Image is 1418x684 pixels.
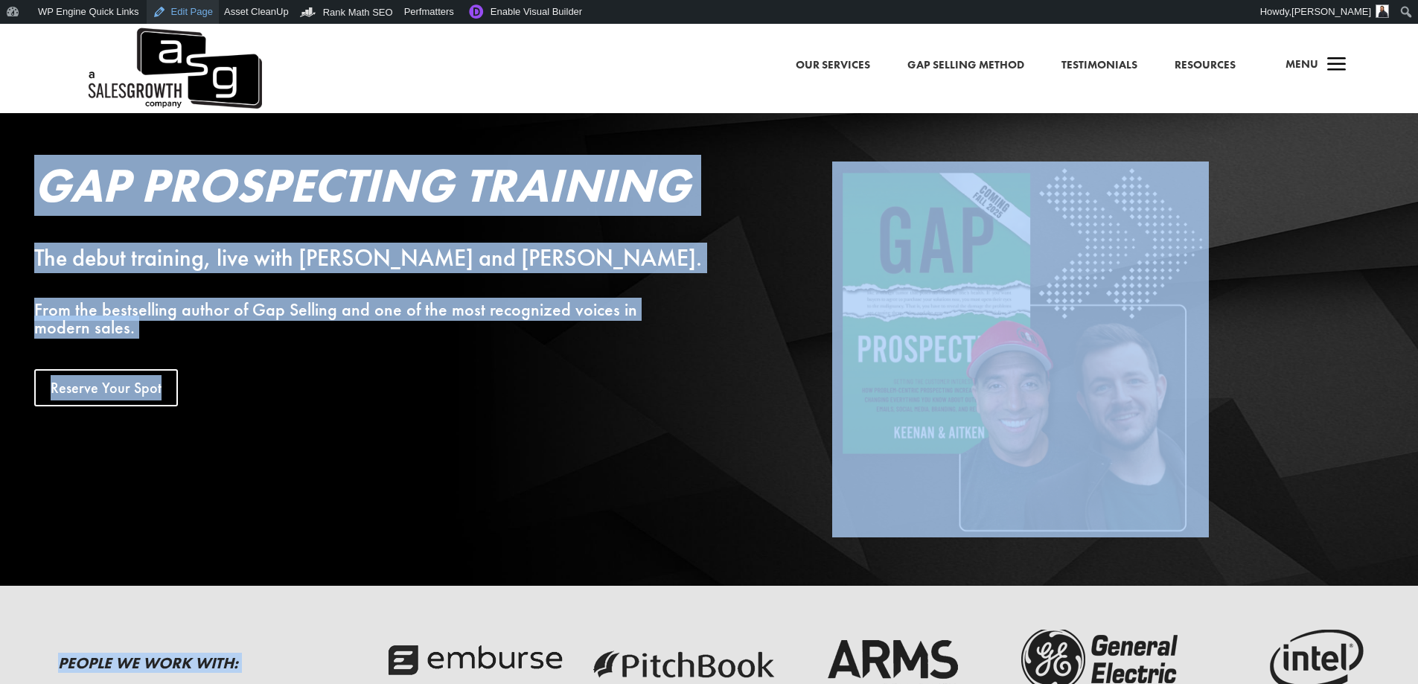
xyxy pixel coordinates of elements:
div: Domain: [DOMAIN_NAME] [39,39,164,51]
img: tab_keywords_by_traffic_grey.svg [148,94,160,106]
a: Our Services [796,56,870,75]
a: A Sales Growth Company Logo [86,24,262,113]
a: Gap Selling Method [907,56,1024,75]
img: ASG Co. Logo [86,24,262,113]
div: v 4.0.25 [42,24,73,36]
a: Reserve Your Spot [34,369,178,406]
p: From the bestselling author of Gap Selling and one of the most recognized voices in modern sales. [34,301,732,336]
a: Testimonials [1061,56,1137,75]
span: Menu [1286,57,1318,71]
div: The debut training, live with [PERSON_NAME] and [PERSON_NAME]. [34,249,732,267]
h2: Gap Prospecting Training [34,162,732,217]
img: tab_domain_overview_orange.svg [40,94,52,106]
a: Resources [1175,56,1236,75]
img: Square White - Shadow [832,162,1208,537]
span: [PERSON_NAME] [1291,6,1371,17]
img: website_grey.svg [24,39,36,51]
span: Rank Math SEO [323,7,393,18]
div: Keywords by Traffic [165,95,251,105]
div: Domain Overview [57,95,133,105]
img: logo_orange.svg [24,24,36,36]
span: a [1322,51,1352,80]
